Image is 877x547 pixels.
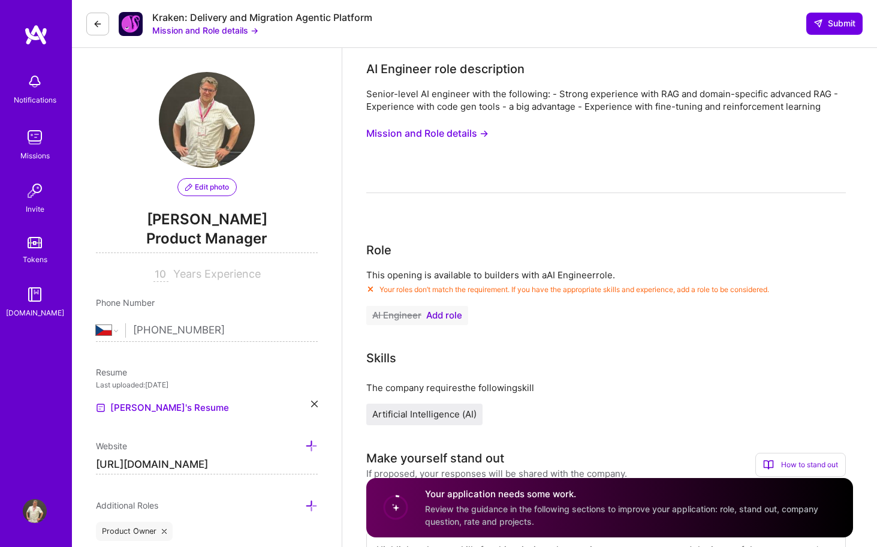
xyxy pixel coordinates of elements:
div: Missions [20,149,50,162]
div: Kraken: Delivery and Migration Agentic Platform [152,11,372,24]
button: Mission and Role details → [366,122,489,145]
img: User Avatar [23,499,47,523]
input: XX [153,268,168,282]
i: Check [366,285,375,293]
div: [DOMAIN_NAME] [6,306,64,319]
div: Make yourself stand out [366,449,504,467]
img: logo [24,24,48,46]
div: Last uploaded: [DATE] [96,378,318,391]
span: Product Manager [96,229,318,253]
img: User Avatar [159,72,255,168]
span: Additional Roles [96,500,158,510]
span: Years Experience [173,268,261,280]
span: Website [96,441,127,451]
i: icon BookOpen [763,459,774,470]
div: Tokens [23,253,47,266]
i: icon Close [162,529,167,534]
img: guide book [23,282,47,306]
p: This opening is available to builders with a AI Engineer role. [366,269,846,281]
input: http://... [96,455,318,474]
span: [PERSON_NAME] [96,211,318,229]
span: Edit photo [185,182,229,193]
img: Invite [23,179,47,203]
i: icon Close [311,401,318,407]
img: bell [23,70,47,94]
div: Notifications [14,94,56,106]
div: AI Engineer role description [366,60,525,78]
i: icon PencilPurple [185,184,192,191]
span: Add role [426,311,462,320]
span: Review the guidance in the following sections to improve your application: role, stand out, compa... [425,504,818,527]
button: Submit [806,13,863,34]
i: icon SendLight [813,19,823,28]
span: Phone Number [96,297,155,308]
div: How to stand out [755,453,846,477]
span: Resume [96,367,127,377]
span: Submit [813,17,855,29]
a: User Avatar [20,499,50,523]
h4: Your application needs some work. [425,488,839,500]
img: Company Logo [119,12,143,36]
div: Invite [26,203,44,215]
i: icon LeftArrowDark [93,19,103,29]
button: AI EngineerAdd role [366,306,468,325]
span: Artificial Intelligence (AI) [372,408,477,420]
img: teamwork [23,125,47,149]
button: Mission and Role details → [152,24,258,37]
input: +1 (000) 000-0000 [133,313,318,348]
img: Resume [96,403,106,413]
div: Product Owner [96,522,173,541]
button: Edit photo [177,178,237,196]
span: Your roles don’t match the requirement. If you have the appropriate skills and experience, add a ... [379,285,769,294]
div: Senior-level AI engineer with the following: - Strong experience with RAG and domain-specific adv... [366,88,846,113]
div: Role [366,241,391,259]
div: Skills [366,349,396,367]
img: tokens [28,237,42,248]
span: AI Engineer [372,311,421,320]
a: [PERSON_NAME]'s Resume [96,401,229,415]
div: If proposed, your responses will be shared with the company. [366,467,627,480]
div: The company requires the following skill [366,381,846,394]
